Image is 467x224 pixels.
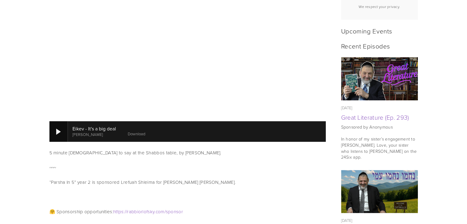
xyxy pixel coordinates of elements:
p: Sponsored by Anonymous In honor of my sister’s engagement to [PERSON_NAME]. Love, your sister who... [341,124,418,160]
h2: Upcoming Events [341,27,418,35]
span: https [113,208,124,215]
p: ~~~ [49,164,326,171]
p: 5 minute [DEMOGRAPHIC_DATA] to say at the Shabbos table, by [PERSON_NAME]. [49,149,326,156]
span: :// [123,208,127,215]
img: Great Literature (Ep. 293) [341,57,418,100]
span: . [154,208,155,215]
span: com [156,208,165,215]
img: Hashem will comfort us (Ep. 292) [341,170,418,213]
a: https://rabbiorlofsky.com/sponsor [113,208,183,215]
h2: Recent Episodes [341,42,418,50]
p: 🤗 Sponsorship opportunities: [49,208,326,215]
span: rabbiorlofsky [127,208,154,215]
p: We respect your privacy. [346,4,413,9]
p: “Parsha In 5” year 2 is sponsored Lrefuah Shleima for [PERSON_NAME] [PERSON_NAME]. [49,179,326,186]
time: [DATE] [341,105,352,110]
span: / [164,208,165,215]
a: Great Literature (Ep. 293) [341,113,409,122]
span: sponsor [166,208,183,215]
time: [DATE] [341,218,352,223]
